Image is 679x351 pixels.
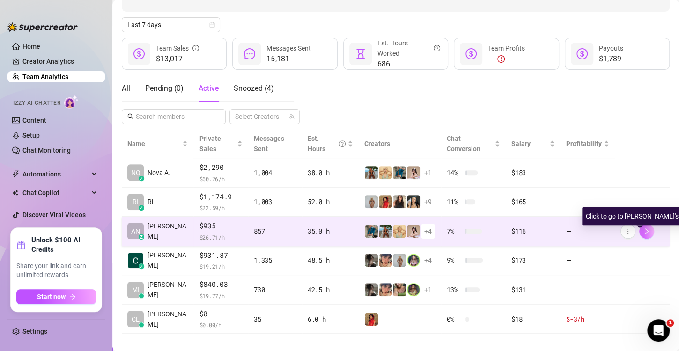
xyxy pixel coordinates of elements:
div: 1,003 [254,197,296,207]
span: Snoozed ( 4 ) [234,84,274,93]
span: arrow-right [69,293,76,300]
td: — [561,275,615,305]
td: — [561,158,615,188]
span: [PERSON_NAME] [148,279,188,300]
div: $173 [511,255,555,265]
span: Name [127,139,180,149]
span: + 4 [424,255,432,265]
div: All [122,83,130,94]
span: Payouts [599,44,623,52]
img: Eavnc [365,225,378,238]
span: MI [132,285,140,295]
span: Chat Conversion [447,135,480,153]
div: 35 [254,314,296,324]
span: $ 0.00 /h [199,320,243,329]
span: $2,290 [199,162,243,173]
span: $1,174.9 [199,191,243,203]
div: Est. Hours [308,133,346,154]
span: 14 % [447,168,462,178]
img: Actually.Maria [393,225,406,238]
div: $183 [511,168,555,178]
div: $18 [511,314,555,324]
span: $ 22.59 /h [199,203,243,212]
div: $-3 /h [566,314,609,324]
div: $165 [511,197,555,207]
span: dollar-circle [576,48,588,59]
span: [PERSON_NAME] [148,221,188,241]
img: bellatendresse [365,313,378,326]
img: AI Chatter [64,95,79,109]
span: more [625,228,631,234]
span: $931.87 [199,250,243,261]
strong: Unlock $100 AI Credits [31,235,96,254]
span: $ 26.71 /h [199,233,243,242]
img: daiisyjane [365,283,378,296]
span: dollar-circle [133,48,145,59]
span: + 1 [424,168,432,178]
a: Home [22,43,40,50]
div: Est. Hours Worked [377,38,440,58]
img: daiisyjane [365,254,378,267]
img: Actually.Maria [379,166,392,179]
img: logo-BBDzfeDw.svg [7,22,78,32]
span: 686 [377,58,440,70]
span: Start now [37,293,66,300]
th: Name [122,130,193,158]
span: Izzy AI Chatter [13,99,60,108]
span: message [244,48,255,59]
img: Libby [379,225,392,238]
img: Eavnc [393,166,406,179]
img: bonnierides [379,283,392,296]
div: Team Sales [156,43,199,53]
span: right [643,228,650,234]
img: Libby [365,166,378,179]
span: Messages Sent [254,135,284,153]
iframe: Intercom live chat [647,319,670,342]
span: question-circle [434,38,440,58]
div: 1,004 [254,168,296,178]
span: $935 [199,220,243,232]
span: $1,789 [599,53,623,65]
th: Creators [359,130,441,158]
span: 11 % [447,197,462,207]
span: + 1 [424,285,432,295]
span: Share your link and earn unlimited rewards [16,262,96,280]
div: 6.0 h [308,314,353,324]
a: Content [22,117,46,124]
span: team [289,114,295,119]
div: 48.5 h [308,255,353,265]
span: Chat Copilot [22,185,89,200]
img: badbree-shoe_lab [407,195,420,208]
span: Active [199,84,219,93]
span: [PERSON_NAME] [148,309,188,329]
div: 1,335 [254,255,296,265]
div: 38.0 h [308,168,353,178]
span: thunderbolt [12,170,20,178]
span: question-circle [339,133,346,154]
input: Search members [136,111,213,122]
span: gift [16,240,26,249]
img: anaxmei [407,166,420,179]
span: CE [132,314,140,324]
div: z [139,263,144,269]
img: Chat Copilot [12,190,18,196]
td: — [561,217,615,246]
img: Barbi [393,254,406,267]
div: z [139,205,144,211]
span: Messages Sent [266,44,310,52]
span: Team Profits [488,44,525,52]
span: NO [131,168,140,178]
span: exclamation-circle [497,55,505,63]
img: jadesummersss [407,283,420,296]
span: $0 [199,308,243,320]
span: [PERSON_NAME] [148,250,188,271]
div: Pending ( 0 ) [145,83,184,94]
div: — [488,53,525,65]
span: + 9 [424,197,432,207]
span: + 4 [424,226,432,236]
td: — [561,246,615,276]
span: info-circle [192,43,199,53]
span: hourglass [355,48,366,59]
span: 0 % [447,314,462,324]
a: Team Analytics [22,73,68,80]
